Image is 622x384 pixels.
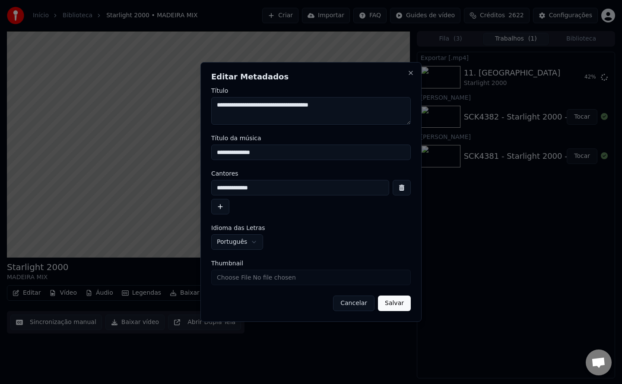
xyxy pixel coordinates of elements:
span: Thumbnail [211,260,243,266]
label: Título [211,88,411,94]
span: Idioma das Letras [211,225,265,231]
button: Salvar [378,296,411,311]
label: Cantores [211,170,411,176]
button: Cancelar [333,296,374,311]
label: Título da música [211,135,411,141]
h2: Editar Metadados [211,73,411,81]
